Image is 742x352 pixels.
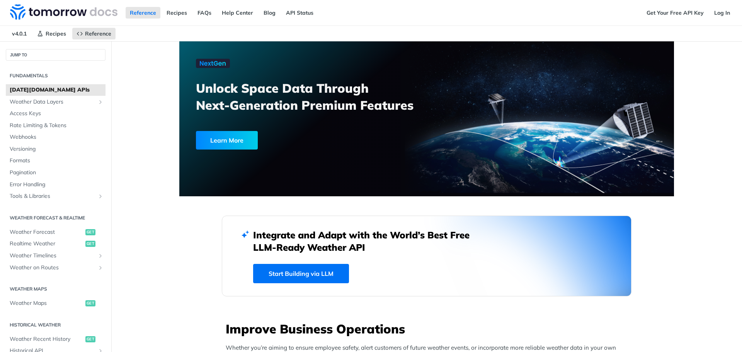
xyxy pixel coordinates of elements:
img: Tomorrow.io Weather API Docs [10,4,117,20]
a: Recipes [162,7,191,19]
a: Access Keys [6,108,106,119]
a: Weather Data LayersShow subpages for Weather Data Layers [6,96,106,108]
a: FAQs [193,7,216,19]
a: Error Handling [6,179,106,190]
span: Weather Recent History [10,335,83,343]
a: [DATE][DOMAIN_NAME] APIs [6,84,106,96]
a: Start Building via LLM [253,264,349,283]
span: Recipes [46,30,66,37]
a: Tools & LibrariesShow subpages for Tools & Libraries [6,190,106,202]
a: Pagination [6,167,106,179]
span: Error Handling [10,181,104,189]
span: Weather Timelines [10,252,95,260]
a: API Status [282,7,318,19]
a: Rate Limiting & Tokens [6,120,106,131]
h2: Fundamentals [6,72,106,79]
span: Weather Forecast [10,228,83,236]
a: Weather Forecastget [6,226,106,238]
a: Webhooks [6,131,106,143]
a: Log In [710,7,734,19]
button: Show subpages for Weather Timelines [97,253,104,259]
span: Weather Data Layers [10,98,95,106]
span: Pagination [10,169,104,177]
span: get [85,336,95,342]
span: Realtime Weather [10,240,83,248]
span: Versioning [10,145,104,153]
a: Recipes [33,28,70,39]
span: get [85,241,95,247]
span: Formats [10,157,104,165]
h2: Weather Maps [6,286,106,292]
button: Show subpages for Weather Data Layers [97,99,104,105]
a: Formats [6,155,106,167]
h2: Weather Forecast & realtime [6,214,106,221]
span: Reference [85,30,111,37]
h2: Historical Weather [6,321,106,328]
div: Learn More [196,131,258,150]
a: Weather Recent Historyget [6,333,106,345]
span: Tools & Libraries [10,192,95,200]
h3: Unlock Space Data Through Next-Generation Premium Features [196,80,435,114]
span: Webhooks [10,133,104,141]
a: Weather Mapsget [6,298,106,309]
img: NextGen [196,59,230,68]
a: Learn More [196,131,387,150]
a: Weather TimelinesShow subpages for Weather Timelines [6,250,106,262]
button: Show subpages for Tools & Libraries [97,193,104,199]
a: Realtime Weatherget [6,238,106,250]
span: Access Keys [10,110,104,117]
span: get [85,300,95,306]
span: get [85,229,95,235]
a: Help Center [218,7,257,19]
span: Rate Limiting & Tokens [10,122,104,129]
a: Blog [259,7,280,19]
a: Weather on RoutesShow subpages for Weather on Routes [6,262,106,274]
span: Weather on Routes [10,264,95,272]
a: Versioning [6,143,106,155]
span: v4.0.1 [8,28,31,39]
h3: Improve Business Operations [226,320,631,337]
a: Reference [72,28,116,39]
button: Show subpages for Weather on Routes [97,265,104,271]
h2: Integrate and Adapt with the World’s Best Free LLM-Ready Weather API [253,229,481,253]
a: Get Your Free API Key [642,7,708,19]
a: Reference [126,7,160,19]
button: JUMP TO [6,49,106,61]
span: Weather Maps [10,299,83,307]
span: [DATE][DOMAIN_NAME] APIs [10,86,104,94]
